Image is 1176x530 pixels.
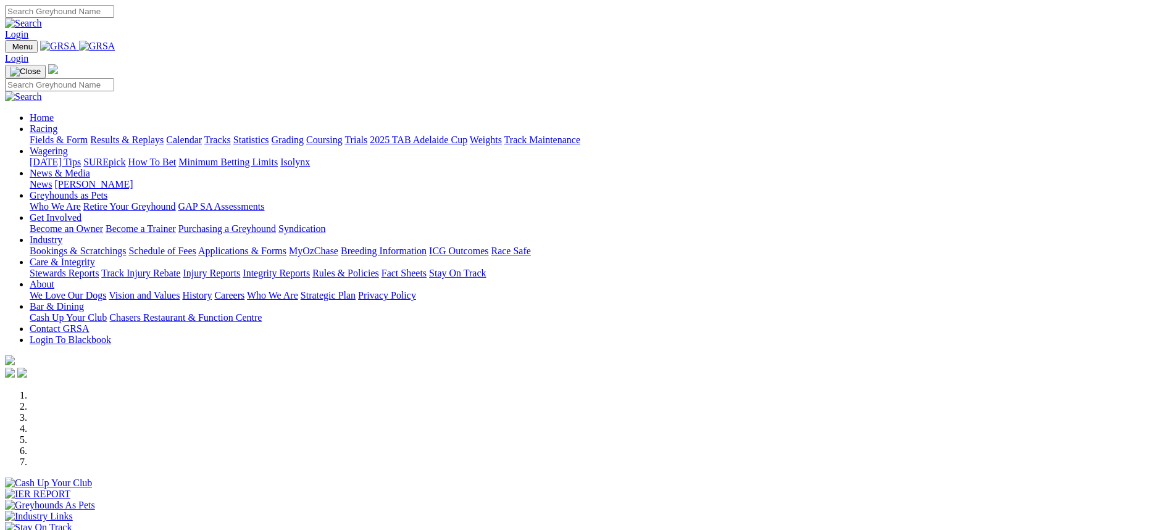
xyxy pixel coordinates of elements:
[40,41,77,52] img: GRSA
[5,29,28,39] a: Login
[370,135,467,145] a: 2025 TAB Adelaide Cup
[128,157,177,167] a: How To Bet
[289,246,338,256] a: MyOzChase
[5,18,42,29] img: Search
[30,268,1171,279] div: Care & Integrity
[358,290,416,300] a: Privacy Policy
[30,312,107,323] a: Cash Up Your Club
[5,500,95,511] img: Greyhounds As Pets
[30,334,111,345] a: Login To Blackbook
[30,201,81,212] a: Who We Are
[30,146,68,156] a: Wagering
[90,135,164,145] a: Results & Replays
[30,279,54,289] a: About
[30,168,90,178] a: News & Media
[306,135,343,145] a: Coursing
[344,135,367,145] a: Trials
[54,179,133,189] a: [PERSON_NAME]
[83,201,176,212] a: Retire Your Greyhound
[247,290,298,300] a: Who We Are
[5,40,38,53] button: Toggle navigation
[301,290,356,300] a: Strategic Plan
[214,290,244,300] a: Careers
[30,123,57,134] a: Racing
[233,135,269,145] a: Statistics
[280,157,310,167] a: Isolynx
[30,179,52,189] a: News
[5,489,70,500] img: IER REPORT
[312,268,379,278] a: Rules & Policies
[382,268,427,278] a: Fact Sheets
[30,190,107,201] a: Greyhounds as Pets
[341,246,427,256] a: Breeding Information
[30,246,1171,257] div: Industry
[30,135,1171,146] div: Racing
[128,246,196,256] a: Schedule of Fees
[5,65,46,78] button: Toggle navigation
[30,157,81,167] a: [DATE] Tips
[243,268,310,278] a: Integrity Reports
[178,201,265,212] a: GAP SA Assessments
[30,268,99,278] a: Stewards Reports
[10,67,41,77] img: Close
[17,368,27,378] img: twitter.svg
[30,212,81,223] a: Get Involved
[79,41,115,52] img: GRSA
[5,355,15,365] img: logo-grsa-white.png
[429,246,488,256] a: ICG Outcomes
[30,290,1171,301] div: About
[30,301,84,312] a: Bar & Dining
[30,201,1171,212] div: Greyhounds as Pets
[12,42,33,51] span: Menu
[30,290,106,300] a: We Love Our Dogs
[204,135,231,145] a: Tracks
[30,323,89,334] a: Contact GRSA
[30,223,1171,234] div: Get Involved
[106,223,176,234] a: Become a Trainer
[5,53,28,64] a: Login
[30,257,95,267] a: Care & Integrity
[48,64,58,74] img: logo-grsa-white.png
[30,112,54,123] a: Home
[278,223,325,234] a: Syndication
[183,268,240,278] a: Injury Reports
[504,135,580,145] a: Track Maintenance
[30,234,62,245] a: Industry
[429,268,486,278] a: Stay On Track
[101,268,180,278] a: Track Injury Rebate
[5,368,15,378] img: facebook.svg
[30,157,1171,168] div: Wagering
[5,91,42,102] img: Search
[491,246,530,256] a: Race Safe
[30,135,88,145] a: Fields & Form
[5,78,114,91] input: Search
[5,478,92,489] img: Cash Up Your Club
[83,157,125,167] a: SUREpick
[182,290,212,300] a: History
[5,5,114,18] input: Search
[178,223,276,234] a: Purchasing a Greyhound
[166,135,202,145] a: Calendar
[178,157,278,167] a: Minimum Betting Limits
[30,312,1171,323] div: Bar & Dining
[198,246,286,256] a: Applications & Forms
[30,246,126,256] a: Bookings & Scratchings
[109,312,262,323] a: Chasers Restaurant & Function Centre
[470,135,502,145] a: Weights
[5,511,73,522] img: Industry Links
[109,290,180,300] a: Vision and Values
[30,179,1171,190] div: News & Media
[30,223,103,234] a: Become an Owner
[272,135,304,145] a: Grading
